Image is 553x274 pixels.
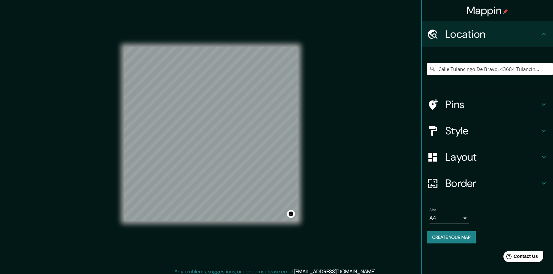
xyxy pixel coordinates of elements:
[467,4,508,17] h4: Mappin
[430,207,436,213] label: Size
[287,210,295,218] button: Toggle attribution
[422,21,553,47] div: Location
[503,9,508,14] img: pin-icon.png
[445,98,540,111] h4: Pins
[422,170,553,196] div: Border
[427,231,476,243] button: Create your map
[422,144,553,170] div: Layout
[445,150,540,164] h4: Layout
[445,28,540,41] h4: Location
[445,177,540,190] h4: Border
[430,213,469,223] div: A4
[124,47,298,221] canvas: Map
[495,248,546,267] iframe: Help widget launcher
[422,91,553,118] div: Pins
[445,124,540,137] h4: Style
[422,118,553,144] div: Style
[427,63,553,75] input: Pick your city or area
